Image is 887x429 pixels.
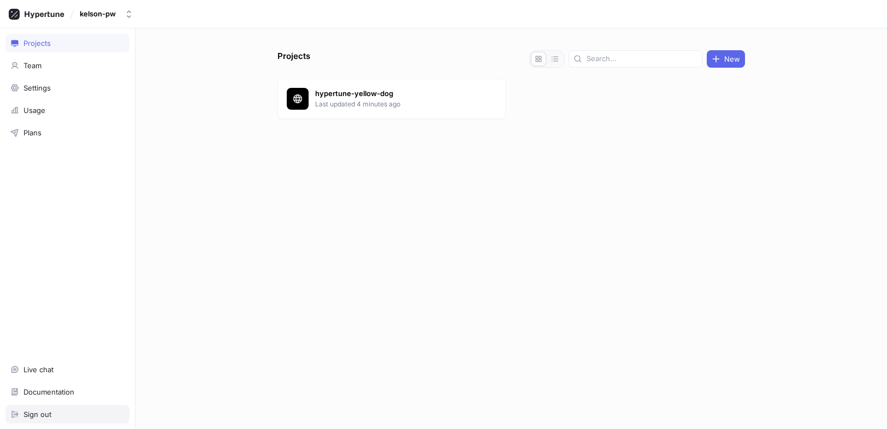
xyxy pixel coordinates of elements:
div: Plans [23,128,42,137]
button: New [707,50,745,68]
a: Plans [5,123,129,142]
div: Team [23,61,42,70]
div: Live chat [23,365,54,374]
a: Projects [5,34,129,52]
a: Usage [5,101,129,120]
div: Settings [23,84,51,92]
a: Documentation [5,383,129,401]
button: kelson-pw [75,5,138,23]
input: Search... [587,53,697,64]
a: Team [5,56,129,75]
div: Documentation [23,388,74,396]
div: Usage [23,106,45,115]
div: Sign out [23,410,51,419]
p: Projects [277,50,310,68]
a: Settings [5,79,129,97]
span: New [724,56,740,62]
div: Projects [23,39,51,47]
p: Last updated 4 minutes ago [315,99,474,109]
div: kelson-pw [80,9,116,19]
p: hypertune-yellow-dog [315,88,474,99]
